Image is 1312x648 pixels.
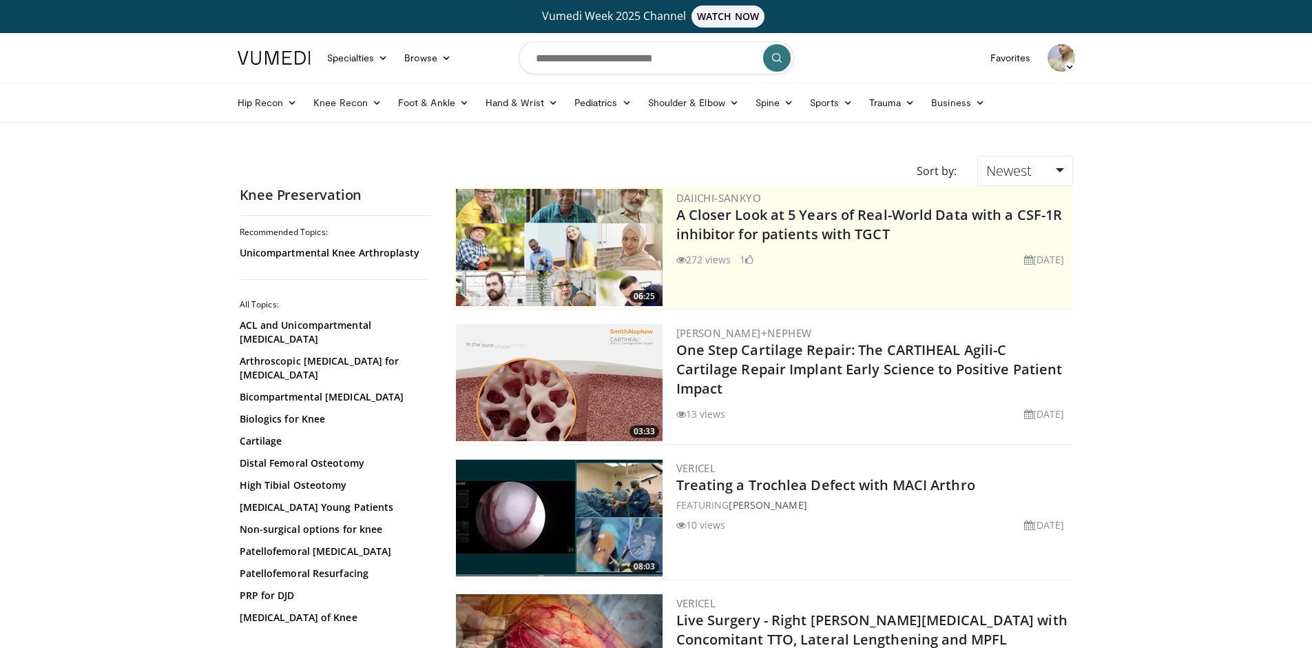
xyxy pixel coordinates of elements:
[629,425,659,438] span: 03:33
[982,44,1039,72] a: Favorites
[676,252,731,267] li: 272 views
[240,299,429,310] h2: All Topics:
[1048,44,1075,72] img: Avatar
[519,41,794,74] input: Search topics, interventions
[977,156,1072,186] a: Newest
[456,189,663,306] img: 93c22cae-14d1-47f0-9e4a-a244e824b022.png.300x170_q85_crop-smart_upscale.jpg
[240,390,426,404] a: Bicompartmental [MEDICAL_DATA]
[676,476,975,494] a: Treating a Trochlea Defect with MACI Arthro
[456,324,663,441] img: 781f413f-8da4-4df1-9ef9-bed9c2d6503b.300x170_q85_crop-smart_upscale.jpg
[676,341,1063,398] a: One Step Cartilage Repair: The CARTIHEAL Agili-C Cartilage Repair Implant Early Science to Positi...
[1024,252,1065,267] li: [DATE]
[1024,407,1065,421] li: [DATE]
[676,518,726,532] li: 10 views
[240,227,429,238] h2: Recommended Topics:
[802,89,861,117] a: Sports
[676,326,812,340] a: [PERSON_NAME]+Nephew
[629,560,659,573] span: 08:03
[740,252,753,267] li: 1
[240,633,426,647] a: Unicompartmental Knee Arthroplasty
[240,354,426,382] a: Arthroscopic [MEDICAL_DATA] for [MEDICAL_DATA]
[238,51,311,65] img: VuMedi Logo
[676,205,1063,243] a: A Closer Look at 5 Years of Real-World Data with a CSF-1R inhibitor for patients with TGCT
[319,44,397,72] a: Specialties
[240,246,426,260] a: Unicompartmental Knee Arthroplasty
[691,6,764,28] span: WATCH NOW
[240,589,426,603] a: PRP for DJD
[240,545,426,558] a: Patellofemoral [MEDICAL_DATA]
[396,44,459,72] a: Browse
[747,89,802,117] a: Spine
[986,161,1032,180] span: Newest
[240,412,426,426] a: Biologics for Knee
[477,89,566,117] a: Hand & Wrist
[240,6,1073,28] a: Vumedi Week 2025 ChannelWATCH NOW
[240,567,426,580] a: Patellofemoral Resurfacing
[729,498,806,512] a: [PERSON_NAME]
[240,611,426,625] a: [MEDICAL_DATA] of Knee
[240,434,426,448] a: Cartilage
[676,191,762,205] a: Daiichi-Sankyo
[640,89,747,117] a: Shoulder & Elbow
[861,89,924,117] a: Trauma
[1024,518,1065,532] li: [DATE]
[906,156,967,186] div: Sort by:
[629,290,659,303] span: 06:25
[456,189,663,306] a: 06:25
[240,456,426,470] a: Distal Femoral Osteotomy
[240,318,426,346] a: ACL and Unicompartmental [MEDICAL_DATA]
[456,459,663,576] img: 0de30d39-bfe3-4001-9949-87048a0d8692.300x170_q85_crop-smart_upscale.jpg
[923,89,993,117] a: Business
[676,596,716,610] a: Vericel
[240,186,433,204] h2: Knee Preservation
[240,500,426,514] a: [MEDICAL_DATA] Young Patients
[566,89,640,117] a: Pediatrics
[240,478,426,492] a: High Tibial Osteotomy
[456,324,663,441] a: 03:33
[676,407,726,421] li: 13 views
[390,89,477,117] a: Foot & Ankle
[240,523,426,536] a: Non-surgical options for knee
[305,89,390,117] a: Knee Recon
[456,459,663,576] a: 08:03
[676,461,716,475] a: Vericel
[229,89,306,117] a: Hip Recon
[676,498,1070,512] div: FEATURING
